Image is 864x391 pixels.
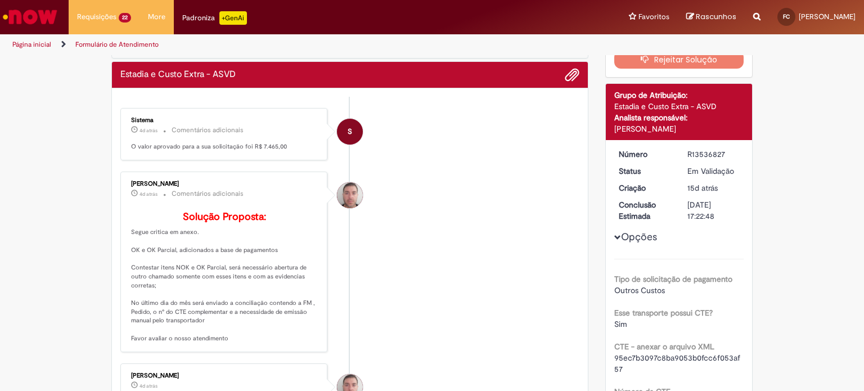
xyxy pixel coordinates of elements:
dt: Criação [610,182,679,194]
span: Favoritos [638,11,669,23]
div: 15/09/2025 16:22:45 [687,182,740,194]
div: [PERSON_NAME] [131,181,318,187]
div: System [337,119,363,145]
div: Estadia e Custo Extra - ASVD [614,101,744,112]
b: Solução Proposta: [183,210,266,223]
p: O valor aprovado para a sua solicitação foi R$ 7.465,00 [131,142,318,151]
div: Sistema [131,117,318,124]
div: R13536827 [687,149,740,160]
span: S [348,118,352,145]
small: Comentários adicionais [172,189,244,199]
span: Outros Custos [614,285,665,295]
a: Página inicial [12,40,51,49]
time: 27/09/2025 00:05:47 [139,383,157,389]
div: [PERSON_NAME] [131,372,318,379]
div: Analista responsável: [614,112,744,123]
a: Formulário de Atendimento [75,40,159,49]
div: [DATE] 17:22:48 [687,199,740,222]
time: 27/09/2025 00:05:55 [139,191,157,197]
span: 4d atrás [139,127,157,134]
div: Luiz Carlos Barsotti Filho [337,182,363,208]
div: [PERSON_NAME] [614,123,744,134]
span: Rascunhos [696,11,736,22]
span: FC [783,13,790,20]
p: Segue critica em anexo. OK e OK Parcial, adicionados a base de pagamentos Contestar itens NOK e O... [131,212,318,343]
div: Padroniza [182,11,247,25]
a: Rascunhos [686,12,736,23]
div: Grupo de Atribuição: [614,89,744,101]
button: Adicionar anexos [565,68,579,82]
span: 15d atrás [687,183,718,193]
p: +GenAi [219,11,247,25]
span: 22 [119,13,131,23]
dt: Número [610,149,679,160]
ul: Trilhas de página [8,34,568,55]
span: 4d atrás [139,191,157,197]
span: Sim [614,319,627,329]
time: 27/09/2025 00:05:56 [139,127,157,134]
span: 95ec7b3097c8ba9053b0fcc6f053af57 [614,353,740,374]
b: Esse transporte possui CTE? [614,308,713,318]
img: ServiceNow [1,6,59,28]
dt: Status [610,165,679,177]
span: [PERSON_NAME] [799,12,856,21]
div: Em Validação [687,165,740,177]
span: More [148,11,165,23]
b: Tipo de solicitação de pagamento [614,274,732,284]
span: 4d atrás [139,383,157,389]
small: Comentários adicionais [172,125,244,135]
b: CTE - anexar o arquivo XML [614,341,714,352]
dt: Conclusão Estimada [610,199,679,222]
button: Rejeitar Solução [614,51,744,69]
span: Requisições [77,11,116,23]
h2: Estadia e Custo Extra - ASVD Histórico de tíquete [120,70,236,80]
